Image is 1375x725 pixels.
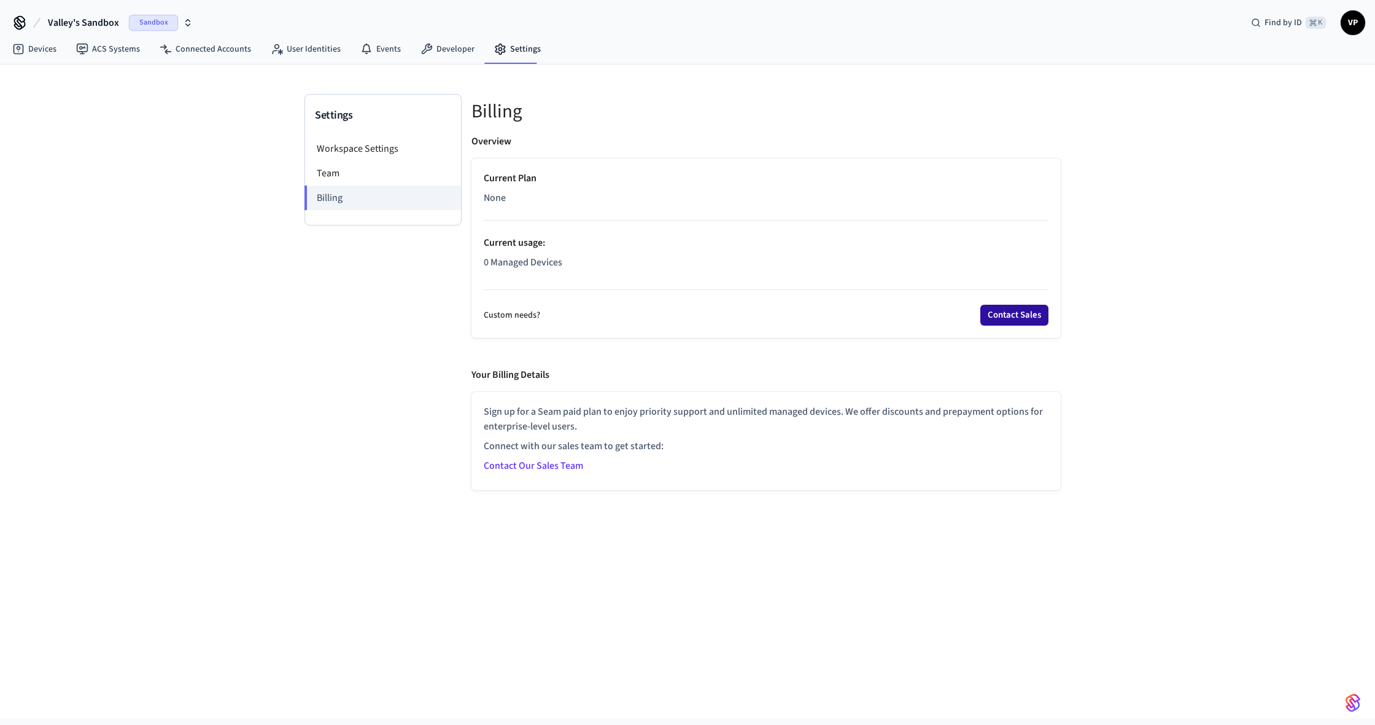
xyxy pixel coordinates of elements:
a: Devices [2,38,66,60]
span: Valley's Sandbox [48,15,119,30]
span: Sandbox [129,15,178,31]
p: Overview [471,134,511,149]
p: Connect with our sales team to get started: [484,439,1048,453]
a: User Identities [261,38,351,60]
span: None [484,190,506,205]
div: Custom needs? [484,305,1048,326]
p: 0 Managed Devices [484,255,1048,270]
a: Settings [484,38,551,60]
button: VP [1341,10,1365,35]
p: Current Plan [484,171,1048,186]
p: Current usage : [484,235,1048,250]
a: ACS Systems [66,38,150,60]
li: Team [305,161,461,186]
p: Your Billing Details [471,367,549,382]
li: Billing [304,186,461,210]
a: Developer [411,38,484,60]
h5: Billing [471,99,1061,124]
span: VP [1342,12,1364,34]
a: Connected Accounts [150,38,261,60]
h3: Settings [315,107,451,124]
span: ⌘ K [1306,17,1326,29]
li: Workspace Settings [305,136,461,161]
a: Contact Our Sales Team [484,459,583,472]
span: Find by ID [1265,17,1302,29]
p: Sign up for a Seam paid plan to enjoy priority support and unlimited managed devices. We offer di... [484,404,1048,434]
div: Find by ID⌘ K [1241,12,1336,34]
img: SeamLogoGradient.69752ec5.svg [1346,693,1360,713]
a: Events [351,38,411,60]
button: Contact Sales [980,305,1048,326]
